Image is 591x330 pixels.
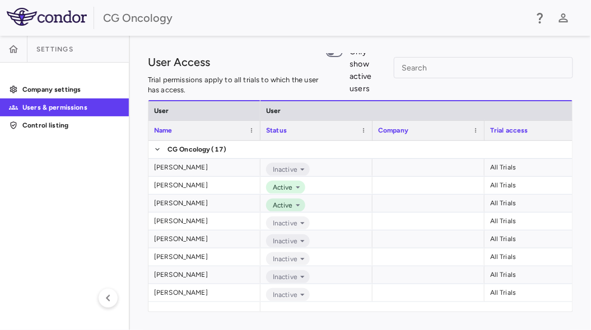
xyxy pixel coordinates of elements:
[148,54,210,70] h1: User Access
[268,200,293,210] span: Active
[268,218,297,228] span: Inactive
[490,248,516,266] div: All Trials
[268,290,297,300] span: Inactive
[490,126,528,134] span: Trial access
[268,164,297,175] span: Inactive
[268,272,297,282] span: Inactive
[490,266,516,284] div: All Trials
[154,212,208,230] div: [PERSON_NAME]
[490,158,516,176] div: All Trials
[266,107,281,115] span: User
[490,284,516,301] div: All Trials
[36,45,73,54] span: Settings
[148,75,321,95] p: Trial permissions apply to all trials to which the user has access.
[154,194,208,212] div: [PERSON_NAME]
[268,236,297,246] span: Inactive
[350,46,380,95] span: Only show active users
[154,266,208,284] div: [PERSON_NAME]
[22,102,120,112] p: Users & permissions
[154,248,208,266] div: [PERSON_NAME]
[266,126,287,134] span: Status
[154,158,208,176] div: [PERSON_NAME]
[154,230,208,248] div: [PERSON_NAME]
[154,176,208,194] div: [PERSON_NAME]
[268,182,293,192] span: Active
[212,140,227,158] span: (17)
[378,126,408,134] span: Company
[490,194,516,212] div: All Trials
[490,176,516,194] div: All Trials
[7,8,87,26] img: logo-full-SnFGN8VE.png
[490,212,516,230] div: All Trials
[103,10,526,26] div: CG Oncology
[22,120,120,130] p: Control listing
[490,230,516,248] div: All Trials
[22,84,120,95] p: Company settings
[154,126,173,134] span: Name
[154,107,169,115] span: User
[167,140,211,158] span: CG Oncology
[154,284,208,301] div: [PERSON_NAME]
[268,254,297,264] span: Inactive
